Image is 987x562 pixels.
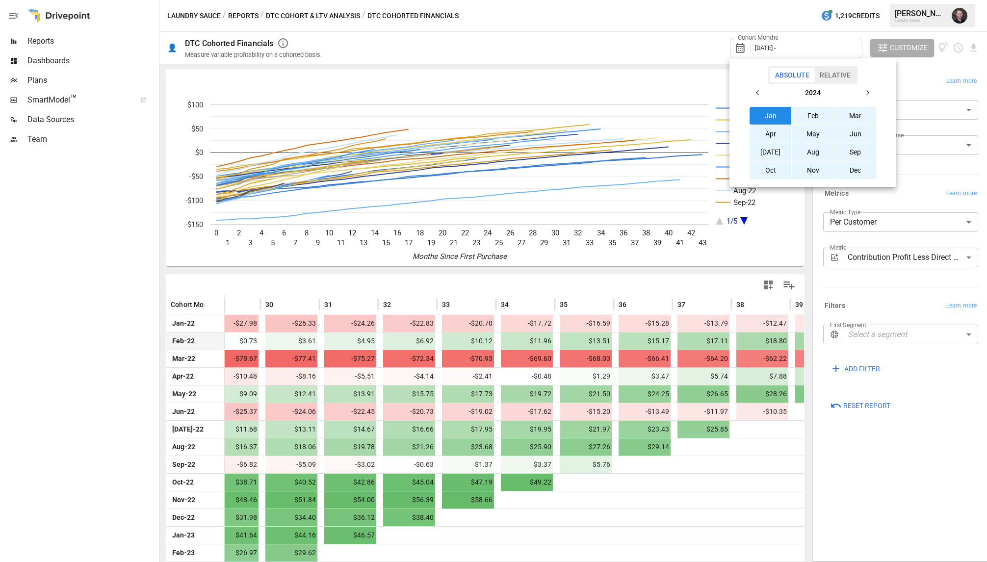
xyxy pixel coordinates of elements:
[834,161,877,179] button: Dec
[834,143,877,161] button: Sep
[767,84,858,102] button: 2024
[750,107,792,125] button: Jan
[750,161,792,179] button: Oct
[750,125,792,143] button: Apr
[814,68,856,82] button: Relative
[770,68,815,82] button: Absolute
[792,125,834,143] button: May
[792,143,834,161] button: Aug
[792,107,834,125] button: Feb
[834,125,877,143] button: Jun
[792,161,834,179] button: Nov
[750,143,792,161] button: [DATE]
[834,107,877,125] button: Mar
